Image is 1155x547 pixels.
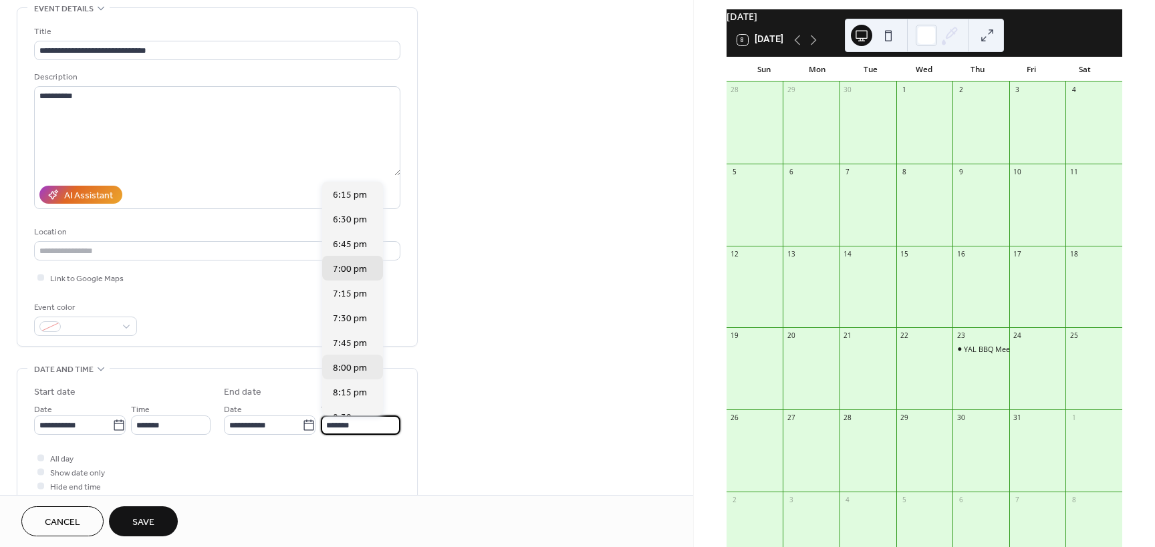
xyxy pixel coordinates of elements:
[333,262,367,277] span: 7:00 pm
[1069,167,1079,176] div: 11
[333,337,367,351] span: 7:45 pm
[333,411,367,425] span: 8:30 pm
[1069,249,1079,258] div: 18
[900,249,909,258] div: 15
[1013,331,1022,341] div: 24
[1069,331,1079,341] div: 25
[898,57,951,82] div: Wed
[843,495,852,504] div: 4
[224,385,261,399] div: End date
[333,361,367,375] span: 8:00 pm
[1013,249,1022,258] div: 17
[34,2,94,16] span: Event details
[34,301,134,315] div: Event color
[39,186,122,204] button: AI Assistant
[50,272,124,286] span: Link to Google Maps
[787,85,796,95] div: 29
[34,225,398,239] div: Location
[34,70,398,84] div: Description
[1069,413,1079,422] div: 1
[34,385,76,399] div: Start date
[333,386,367,400] span: 8:15 pm
[730,85,739,95] div: 28
[730,331,739,341] div: 19
[791,57,844,82] div: Mon
[956,249,966,258] div: 16
[956,167,966,176] div: 9
[787,495,796,504] div: 3
[333,188,367,202] span: 6:15 pm
[844,57,898,82] div: Tue
[843,249,852,258] div: 14
[787,413,796,422] div: 27
[1013,495,1022,504] div: 7
[1058,57,1112,82] div: Sat
[730,413,739,422] div: 26
[843,413,852,422] div: 28
[333,312,367,326] span: 7:30 pm
[333,238,367,252] span: 6:45 pm
[730,495,739,504] div: 2
[956,331,966,341] div: 23
[34,363,94,377] span: Date and time
[109,506,178,536] button: Save
[727,9,1122,24] div: [DATE]
[1069,85,1079,95] div: 4
[50,452,74,466] span: All day
[843,85,852,95] div: 30
[1069,495,1079,504] div: 8
[321,403,340,417] span: Time
[50,480,101,494] span: Hide end time
[956,495,966,504] div: 6
[951,57,1005,82] div: Thu
[787,167,796,176] div: 6
[730,167,739,176] div: 5
[733,31,788,49] button: 8[DATE]
[730,249,739,258] div: 12
[900,331,909,341] div: 22
[64,189,113,203] div: AI Assistant
[787,249,796,258] div: 13
[34,403,52,417] span: Date
[224,403,242,417] span: Date
[900,167,909,176] div: 8
[21,506,104,536] button: Cancel
[34,25,398,39] div: Title
[900,85,909,95] div: 1
[45,516,80,530] span: Cancel
[843,167,852,176] div: 7
[900,413,909,422] div: 29
[956,85,966,95] div: 2
[900,495,909,504] div: 5
[952,344,1009,354] div: YAL BBQ Meeting
[787,331,796,341] div: 20
[333,287,367,301] span: 7:15 pm
[333,213,367,227] span: 6:30 pm
[1013,85,1022,95] div: 3
[964,344,1023,354] div: YAL BBQ Meeting
[50,466,105,480] span: Show date only
[737,57,791,82] div: Sun
[843,331,852,341] div: 21
[956,413,966,422] div: 30
[132,516,154,530] span: Save
[1013,413,1022,422] div: 31
[131,403,150,417] span: Time
[1005,57,1058,82] div: Fri
[1013,167,1022,176] div: 10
